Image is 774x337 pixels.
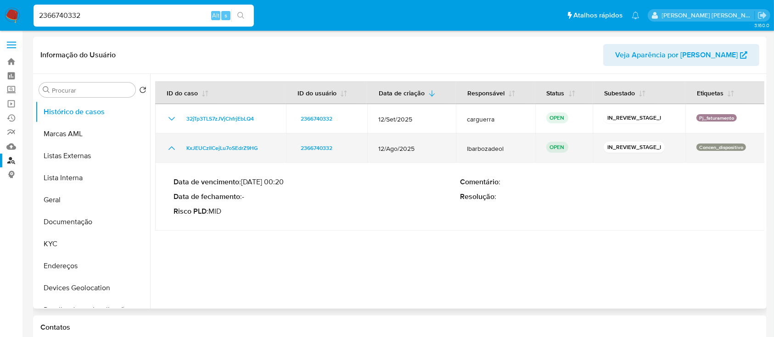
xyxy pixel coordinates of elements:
[212,11,219,20] span: Alt
[35,167,150,189] button: Lista Interna
[231,9,250,22] button: search-icon
[662,11,755,20] p: alessandra.barbosa@mercadopago.com
[139,86,146,96] button: Retornar ao pedido padrão
[35,277,150,299] button: Devices Geolocation
[35,299,150,321] button: Detalhe da geolocalização
[632,11,639,19] a: Notificações
[573,11,623,20] span: Atalhos rápidos
[35,211,150,233] button: Documentação
[615,44,738,66] span: Veja Aparência por [PERSON_NAME]
[43,86,50,94] button: Procurar
[52,86,132,94] input: Procurar
[35,255,150,277] button: Endereços
[34,10,254,22] input: Pesquise usuários ou casos...
[35,189,150,211] button: Geral
[35,123,150,145] button: Marcas AML
[35,233,150,255] button: KYC
[603,44,759,66] button: Veja Aparência por [PERSON_NAME]
[40,323,759,332] h1: Contatos
[35,145,150,167] button: Listas Externas
[35,101,150,123] button: Histórico de casos
[40,50,116,60] h1: Informação do Usuário
[757,11,767,20] a: Sair
[224,11,227,20] span: s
